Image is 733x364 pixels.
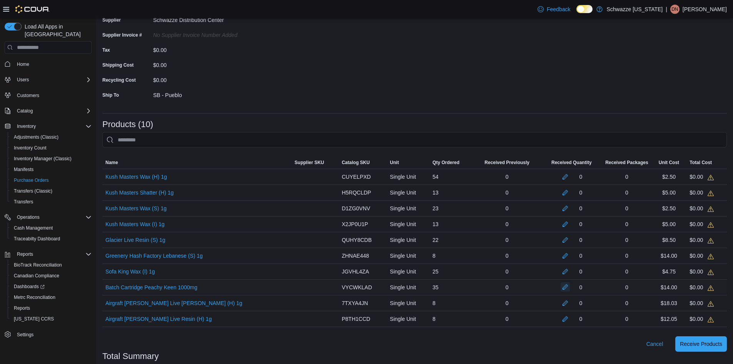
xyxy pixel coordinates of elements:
span: Feedback [547,5,570,13]
a: Transfers (Classic) [11,186,55,196]
span: Unit [390,159,399,166]
span: Cancel [646,340,663,348]
div: 0 [579,188,582,197]
span: Purchase Orders [11,176,92,185]
div: Single Unit [387,248,429,263]
button: Catalog [14,106,36,116]
div: $8.50 [651,232,687,248]
div: 0 [473,280,541,295]
span: Transfers [11,197,92,206]
a: Inventory Manager (Classic) [11,154,75,163]
a: Greenery Hash Factory Lebanese (S) 1g [105,251,203,260]
button: Cancel [643,336,666,352]
span: Adjustments (Classic) [14,134,58,140]
a: Settings [14,330,37,339]
div: 0 [602,264,651,279]
a: Kush Masters Shatter (H) 1g [105,188,174,197]
button: Operations [2,212,95,223]
div: Schwazze Distribution Center [153,14,256,23]
button: Settings [2,329,95,340]
a: Transfers [11,197,36,206]
button: Inventory Count [8,143,95,153]
a: Purchase Orders [11,176,52,185]
span: Metrc Reconciliation [14,294,55,300]
a: Glacier Live Resin (S) 1g [105,235,165,245]
button: Catalog SKU [339,156,387,169]
span: Traceabilty Dashboard [14,236,60,242]
span: Inventory Count [14,145,47,151]
div: 0 [579,172,582,181]
div: 0 [473,295,541,311]
span: Customers [17,92,39,99]
div: 0 [579,283,582,292]
span: Users [14,75,92,84]
div: 23 [429,201,473,216]
span: Inventory Manager (Classic) [11,154,92,163]
span: Unit Cost [659,159,679,166]
div: 8 [429,311,473,327]
img: Cova [15,5,50,13]
div: 0 [602,216,651,232]
span: ZHNAE448 [342,251,369,260]
span: BioTrack Reconciliation [14,262,62,268]
div: $2.50 [651,201,687,216]
span: Users [17,77,29,83]
a: Canadian Compliance [11,271,62,280]
label: Shipping Cost [102,62,134,68]
div: $0.00 [690,267,714,276]
button: Operations [14,213,43,222]
div: Single Unit [387,280,429,295]
span: Reports [17,251,33,257]
a: Airgraft [PERSON_NAME] Live [PERSON_NAME] (H) 1g [105,299,242,308]
a: Airgraft [PERSON_NAME] Live Resin (H) 1g [105,314,212,324]
a: Customers [14,91,42,100]
input: Dark Mode [576,5,593,13]
span: BioTrack Reconciliation [11,260,92,270]
a: BioTrack Reconciliation [11,260,65,270]
p: | [666,5,667,14]
div: $4.75 [651,264,687,279]
div: 0 [579,267,582,276]
div: $0.00 [153,74,256,83]
span: Adjustments (Classic) [11,133,92,142]
div: $14.00 [651,280,687,295]
a: Feedback [534,2,573,17]
button: Receive Products [675,336,727,352]
div: Single Unit [387,169,429,185]
div: 35 [429,280,473,295]
div: Single Unit [387,201,429,216]
button: Name [102,156,292,169]
span: CUYELPXD [342,172,371,181]
div: 0 [579,204,582,213]
div: 0 [473,185,541,200]
div: 0 [602,280,651,295]
div: $12.05 [651,311,687,327]
div: 13 [429,185,473,200]
span: Catalog [14,106,92,116]
span: P8TH1CCD [342,314,370,324]
button: Purchase Orders [8,175,95,186]
label: Recycling Cost [102,77,136,83]
span: Received Previously [484,159,529,166]
a: Kush Masters Wax (S) 1g [105,204,167,213]
label: Ship To [102,92,119,98]
span: Received Packages [605,159,648,166]
div: $5.00 [651,216,687,232]
button: [US_STATE] CCRS [8,314,95,324]
div: Desiree N Quintana [670,5,680,14]
span: Received Quantity [551,159,592,166]
button: Inventory Manager (Classic) [8,153,95,164]
span: Home [14,59,92,69]
span: Cash Management [11,223,92,233]
span: H5RQCLDP [342,188,371,197]
div: Single Unit [387,311,429,327]
div: $0.00 [153,59,256,68]
span: Manifests [14,166,33,173]
button: Adjustments (Classic) [8,132,95,143]
div: $0.00 [690,283,714,292]
div: Single Unit [387,295,429,311]
div: 0 [473,264,541,279]
span: Catalog SKU [342,159,370,166]
div: 0 [579,314,582,324]
button: Supplier SKU [292,156,339,169]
